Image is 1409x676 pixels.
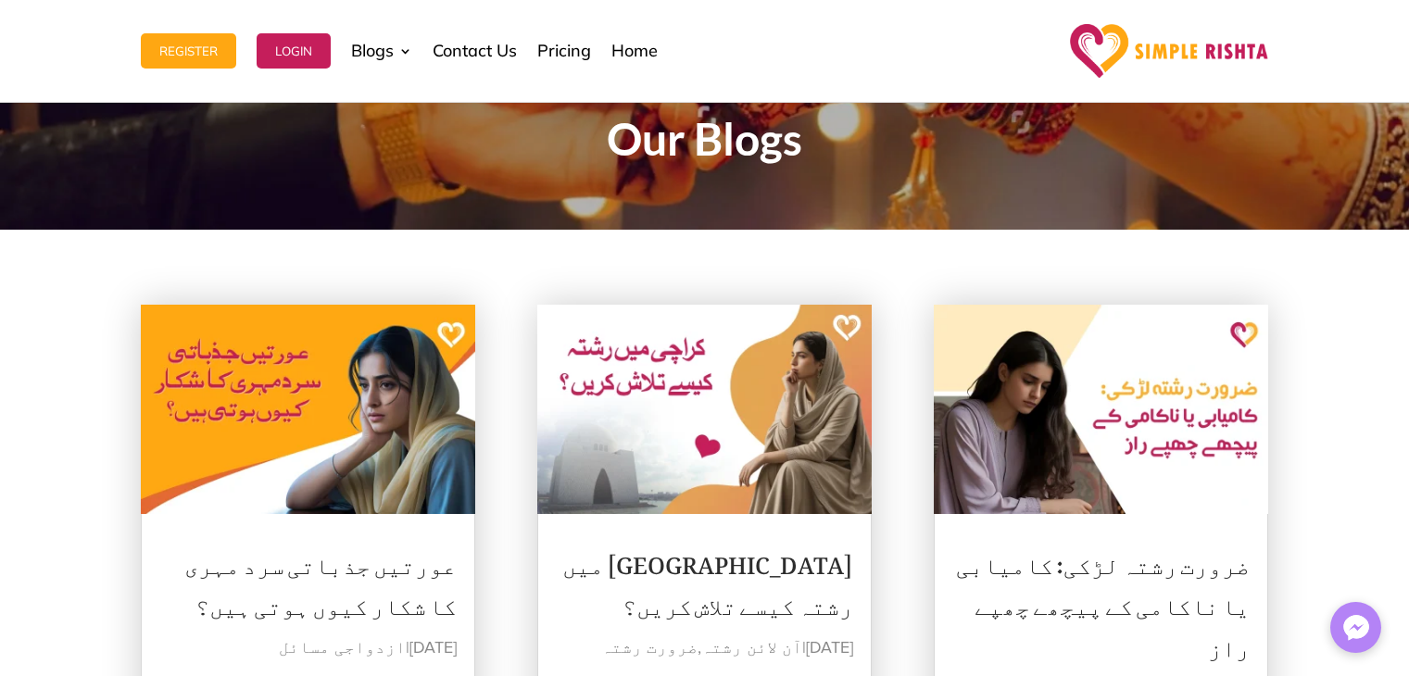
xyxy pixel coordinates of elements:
a: ضرورت رشتہ لڑکی: کامیابی یا ناکامی کے پیچھے چھپے راز [956,530,1250,670]
a: Blogs [351,5,412,97]
img: عورتیں جذباتی سرد مہری کا شکار کیوں ہوتی ہیں؟ [141,305,475,514]
a: Register [141,5,236,97]
a: Home [611,5,658,97]
img: کراچی میں رشتہ کیسے تلاش کریں؟ [537,305,872,514]
a: Contact Us [433,5,517,97]
p: | [159,633,457,663]
span: [DATE] [409,640,457,657]
a: ضرورت رشتہ [601,640,698,657]
a: Pricing [537,5,591,97]
button: Login [257,33,331,69]
p: | , [556,633,853,663]
a: Login [257,5,331,97]
a: عورتیں جذباتی سرد مہری کا شکار کیوں ہوتی ہیں؟ [184,530,457,630]
span: [DATE] [806,640,853,657]
img: Messenger [1338,609,1375,646]
a: [GEOGRAPHIC_DATA] میں رشتہ کیسے تلاش کریں؟ [562,530,853,630]
img: ضرورت رشتہ لڑکی: کامیابی یا ناکامی کے پیچھے چھپے راز [934,305,1268,514]
h1: Our Blogs [205,117,1205,170]
a: ازدواجی مسائل [279,640,406,657]
a: آن لائن رشتہ [701,640,802,657]
button: Register [141,33,236,69]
